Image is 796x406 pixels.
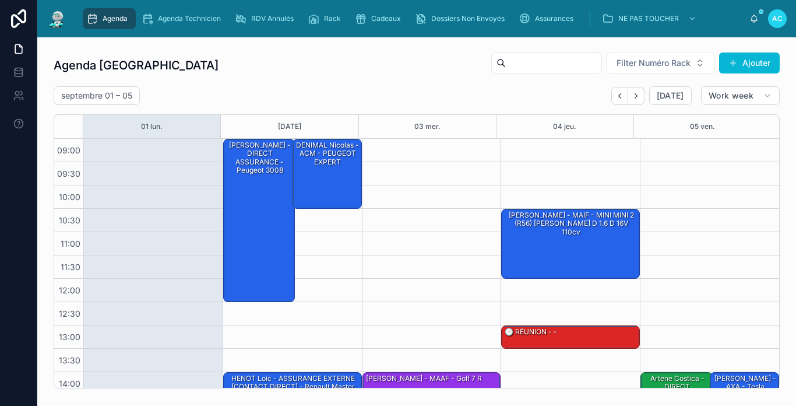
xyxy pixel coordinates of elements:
[502,326,639,348] div: 🕒 RÉUNION - -
[56,309,83,318] span: 12:30
[503,327,558,337] div: 🕒 RÉUNION - -
[598,8,702,29] a: NE PAS TOUCHER
[690,115,715,138] button: 05 ven.
[553,115,576,138] button: 04 jeu.
[54,57,219,73] h1: Agenda [GEOGRAPHIC_DATA]
[515,8,582,29] a: Assurances
[83,8,136,29] a: Agenda
[226,140,294,176] div: [PERSON_NAME] - DIRECT ASSURANCE - peugeot 3008
[58,239,83,249] span: 11:00
[365,373,483,384] div: [PERSON_NAME] - MAAF - Golf 7 r
[224,139,295,302] div: [PERSON_NAME] - DIRECT ASSURANCE - peugeot 3008
[141,115,163,138] button: 01 lun.
[295,140,361,167] div: DENIMAL Nicolas - ACM - PEUGEOT EXPERT
[56,215,83,225] span: 10:30
[56,192,83,202] span: 10:00
[709,90,753,101] span: Work week
[431,14,505,23] span: Dossiers Non Envoyés
[138,8,229,29] a: Agenda Technicien
[231,8,302,29] a: RDV Annulés
[54,145,83,155] span: 09:00
[535,14,573,23] span: Assurances
[103,14,128,23] span: Agenda
[414,115,441,138] button: 03 mer.
[701,86,780,105] button: Work week
[58,262,83,272] span: 11:30
[158,14,221,23] span: Agenda Technicien
[61,90,132,101] h2: septembre 01 – 05
[56,285,83,295] span: 12:00
[618,14,679,23] span: NE PAS TOUCHER
[719,52,780,73] button: Ajouter
[56,332,83,342] span: 13:00
[371,14,401,23] span: Cadeaux
[47,9,68,28] img: App logo
[772,14,783,23] span: AC
[503,210,639,237] div: [PERSON_NAME] - MAIF - MINI MINI 2 (R56) [PERSON_NAME] D 1.6 d 16V 110cv
[611,87,628,105] button: Back
[502,209,639,278] div: [PERSON_NAME] - MAIF - MINI MINI 2 (R56) [PERSON_NAME] D 1.6 d 16V 110cv
[607,52,714,74] button: Select Button
[657,90,684,101] span: [DATE]
[324,14,341,23] span: Rack
[293,139,361,208] div: DENIMAL Nicolas - ACM - PEUGEOT EXPERT
[54,169,83,178] span: 09:30
[304,8,349,29] a: Rack
[649,86,692,105] button: [DATE]
[226,373,361,393] div: HENOT Loic - ASSURANCE EXTERNE (CONTACT DIRECT) - Renault Master
[56,379,83,388] span: 14:00
[278,115,301,138] button: [DATE]
[351,8,409,29] a: Cadeaux
[251,14,294,23] span: RDV Annulés
[77,6,749,32] div: scrollable content
[712,373,778,401] div: [PERSON_NAME] - AXA - Tesla modèle 3
[56,355,83,365] span: 13:30
[617,57,691,69] span: Filter Numéro Rack
[411,8,513,29] a: Dossiers Non Envoyés
[628,87,644,105] button: Next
